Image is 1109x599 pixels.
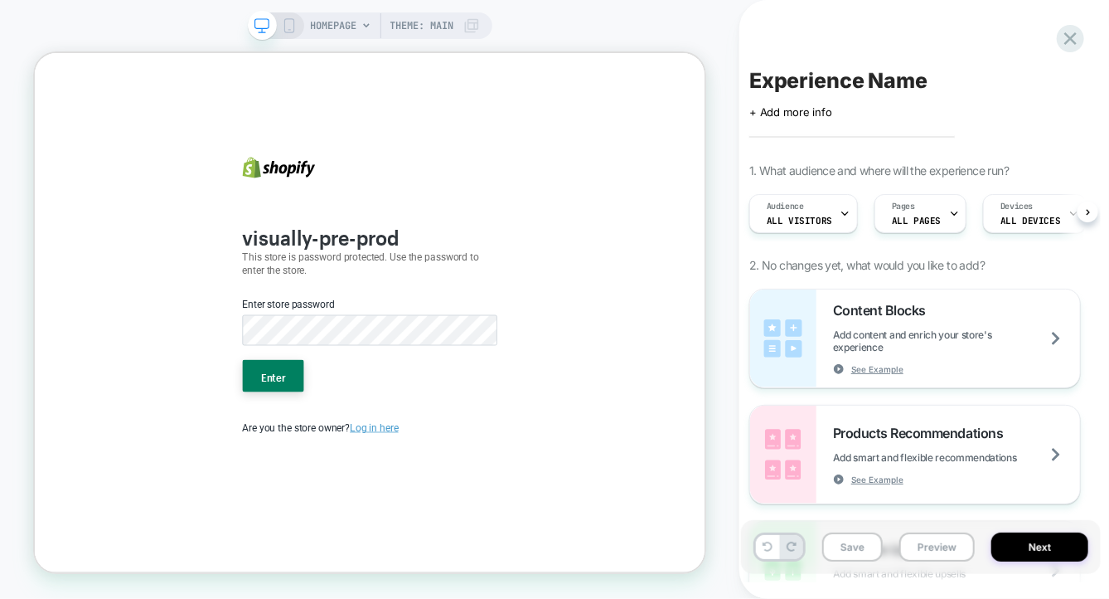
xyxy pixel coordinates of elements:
[851,363,903,375] span: See Example
[749,258,985,272] span: 2. No changes yet, what would you like to add?
[833,329,1080,353] span: Add content and enrich your store's experience
[749,105,832,119] span: + Add more info
[991,533,1088,562] button: Next
[277,409,359,452] button: Enter
[833,302,934,319] span: Content Blocks
[767,215,832,226] span: All Visitors
[833,425,1011,441] span: Products Recommendations
[749,68,927,93] span: Experience Name
[390,12,454,39] span: Theme: MAIN
[851,474,903,485] span: See Example
[822,533,883,562] button: Save
[277,263,617,299] p: This store is password protected. Use the password to enter the store.
[749,163,1009,178] span: 1. What audience and where will the experience run?
[1000,215,1060,226] span: ALL DEVICES
[767,201,804,212] span: Audience
[277,222,486,263] b: visually-pre-prod
[1000,201,1033,212] span: Devices
[892,201,915,212] span: Pages
[892,215,941,226] span: ALL PAGES
[420,492,485,508] a: Log in here
[833,451,1058,464] span: Add smart and flexible recommendations
[277,492,485,508] span: Are you the store owner?
[899,533,975,562] button: Preview
[311,12,357,39] span: HOMEPAGE
[277,326,400,346] label: Enter store password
